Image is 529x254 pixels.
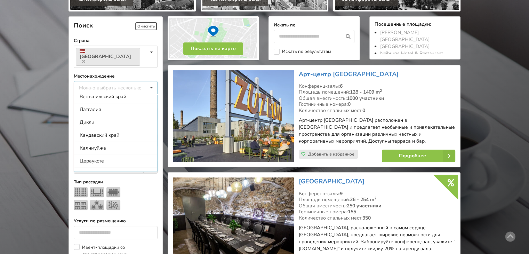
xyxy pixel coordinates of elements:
span: Поиск [74,21,93,30]
div: Количество спальных мест: [299,215,455,221]
img: Собрание [106,187,120,197]
strong: 250 участники [347,203,381,209]
div: Дикли [74,116,157,129]
div: Площадь помещений: [299,197,455,203]
strong: 0 [348,101,351,108]
div: Церауксте [74,154,157,167]
span: Добавить в избранное [308,151,354,157]
img: Прием [106,200,120,210]
div: Общая вместимость: [299,203,455,209]
a: [GEOGRAPHIC_DATA] [380,43,430,50]
label: Услуги по размещению [74,217,158,224]
div: Количество спальных мест: [299,108,455,114]
div: Посещенные площадки: [375,22,455,28]
a: [PERSON_NAME][GEOGRAPHIC_DATA] [380,29,430,43]
sup: 2 [380,88,382,93]
a: [GEOGRAPHIC_DATA] [76,48,140,66]
img: Театр [74,187,88,197]
button: Показать на карте [183,42,243,55]
strong: 6 [340,83,343,89]
a: Neiburgs Hotel & Restaurant [380,50,443,57]
a: Арт-центр [GEOGRAPHIC_DATA] [299,70,399,78]
div: Кандавский край [74,129,157,142]
img: Необычные места | Рига | Арт-центр Zuzeum [173,70,294,162]
label: Искать по результатам [274,49,331,55]
span: Очистить [135,22,157,30]
a: [GEOGRAPHIC_DATA] [299,177,364,185]
strong: 9 [340,190,343,197]
div: Гостиничные номера: [299,209,455,215]
label: Местонахождение [74,73,158,80]
div: [GEOGRAPHIC_DATA] [74,167,157,180]
img: Показать на карте [168,16,259,60]
label: Тип рассадки [74,178,158,185]
img: Класс [74,200,88,210]
strong: 350 [362,215,371,221]
div: Калнмуйжа [74,142,157,154]
strong: 1000 участники [347,95,384,102]
img: U-тип [90,187,104,197]
div: Площадь помещений: [299,89,455,95]
div: Конференц-залы: [299,83,455,89]
label: Искать по [274,22,354,29]
div: Гостиничные номера: [299,101,455,108]
sup: 2 [374,196,376,201]
div: Вентспилсский край [74,90,157,103]
strong: 128 - 1409 m [350,89,382,95]
a: Подробнее [382,150,455,162]
strong: 0 [362,107,365,114]
p: [GEOGRAPHIC_DATA], расположенный в самом сердце [GEOGRAPHIC_DATA], предлагает широкие возможности... [299,224,455,252]
strong: 26 - 254 m [350,196,376,203]
div: Конференц-залы: [299,191,455,197]
p: Арт-центр [GEOGRAPHIC_DATA] расположен в [GEOGRAPHIC_DATA] и предлагает необычные и привлекательн... [299,117,455,145]
div: Латгалия [74,103,157,116]
label: Страна [74,37,158,44]
strong: 155 [348,208,356,215]
div: Общая вместимость: [299,95,455,102]
img: Банкет [90,200,104,210]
